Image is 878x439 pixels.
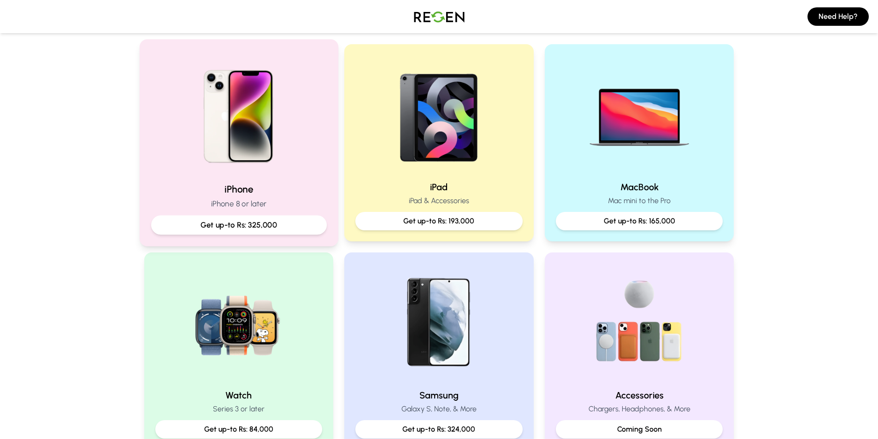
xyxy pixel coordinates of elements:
[180,263,298,381] img: Watch
[380,263,498,381] img: Samsung
[163,424,315,435] p: Get up-to Rs: 84,000
[556,389,723,402] h2: Accessories
[807,7,869,26] button: Need Help?
[155,389,323,402] h2: Watch
[355,195,523,206] p: iPad & Accessories
[407,4,471,29] img: Logo
[355,404,523,415] p: Galaxy S, Note, & More
[151,182,326,196] h2: iPhone
[363,424,515,435] p: Get up-to Rs: 324,000
[563,424,716,435] p: Coming Soon
[556,195,723,206] p: Mac mini to the Pro
[177,51,301,175] img: iPhone
[580,55,698,173] img: MacBook
[380,55,498,173] img: iPad
[355,389,523,402] h2: Samsung
[556,404,723,415] p: Chargers, Headphones, & More
[155,404,323,415] p: Series 3 or later
[355,181,523,193] h2: iPad
[556,181,723,193] h2: MacBook
[151,198,326,210] p: iPhone 8 or later
[580,263,698,381] img: Accessories
[159,219,318,231] p: Get up-to Rs: 325,000
[363,216,515,227] p: Get up-to Rs: 193,000
[563,216,716,227] p: Get up-to Rs: 165,000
